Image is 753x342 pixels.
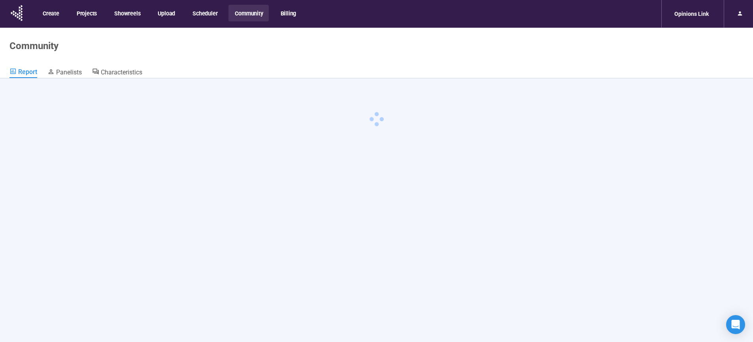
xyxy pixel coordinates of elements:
[186,5,223,21] button: Scheduler
[726,315,745,334] div: Open Intercom Messenger
[9,68,37,78] a: Report
[9,40,59,51] h1: Community
[92,68,142,78] a: Characteristics
[670,6,713,21] div: Opinions Link
[228,5,268,21] button: Community
[36,5,65,21] button: Create
[56,68,82,76] span: Panelists
[18,68,37,76] span: Report
[274,5,302,21] button: Billing
[101,68,142,76] span: Characteristics
[108,5,146,21] button: Showreels
[47,68,82,78] a: Panelists
[151,5,181,21] button: Upload
[70,5,102,21] button: Projects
